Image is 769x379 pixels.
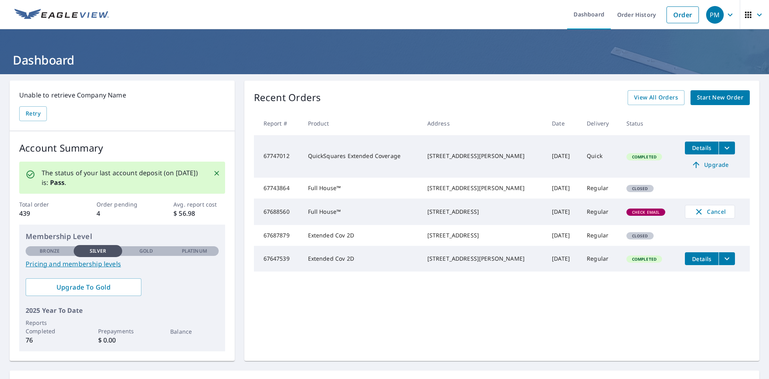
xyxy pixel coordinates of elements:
[254,246,302,272] td: 67647539
[302,246,421,272] td: Extended Cov 2D
[211,168,222,178] button: Close
[26,259,219,269] a: Pricing and membership levels
[173,209,225,218] p: $ 56.98
[421,111,546,135] th: Address
[26,306,219,315] p: 2025 Year To Date
[170,327,218,336] p: Balance
[90,247,107,255] p: Silver
[427,208,539,216] div: [STREET_ADDRESS]
[627,209,665,215] span: Check Email
[693,207,727,217] span: Cancel
[302,111,421,135] th: Product
[19,90,225,100] p: Unable to retrieve Company Name
[40,247,60,255] p: Bronze
[427,184,539,192] div: [STREET_ADDRESS][PERSON_NAME]
[42,168,203,187] p: The status of your last account deposit (on [DATE]) is: .
[546,135,580,178] td: [DATE]
[685,158,735,171] a: Upgrade
[666,6,699,23] a: Order
[139,247,153,255] p: Gold
[302,199,421,225] td: Full House™
[706,6,724,24] div: PM
[546,178,580,199] td: [DATE]
[546,111,580,135] th: Date
[254,225,302,246] td: 67687879
[580,135,620,178] td: Quick
[302,178,421,199] td: Full House™
[627,233,653,239] span: Closed
[182,247,207,255] p: Platinum
[546,199,580,225] td: [DATE]
[19,209,70,218] p: 439
[26,318,74,335] p: Reports Completed
[254,135,302,178] td: 67747012
[427,152,539,160] div: [STREET_ADDRESS][PERSON_NAME]
[10,52,759,68] h1: Dashboard
[690,144,714,152] span: Details
[634,93,678,103] span: View All Orders
[26,335,74,345] p: 76
[302,225,421,246] td: Extended Cov 2D
[97,209,148,218] p: 4
[685,142,719,154] button: detailsBtn-67747012
[719,142,735,154] button: filesDropdownBtn-67747012
[546,225,580,246] td: [DATE]
[580,111,620,135] th: Delivery
[14,9,109,21] img: EV Logo
[254,111,302,135] th: Report #
[685,205,735,219] button: Cancel
[26,109,40,119] span: Retry
[50,178,65,187] b: Pass
[690,90,750,105] a: Start New Order
[685,252,719,265] button: detailsBtn-67647539
[302,135,421,178] td: QuickSquares Extended Coverage
[580,199,620,225] td: Regular
[690,255,714,263] span: Details
[19,200,70,209] p: Total order
[32,283,135,292] span: Upgrade To Gold
[254,199,302,225] td: 67688560
[580,178,620,199] td: Regular
[427,231,539,239] div: [STREET_ADDRESS]
[173,200,225,209] p: Avg. report cost
[690,160,730,170] span: Upgrade
[98,335,146,345] p: $ 0.00
[580,246,620,272] td: Regular
[620,111,679,135] th: Status
[546,246,580,272] td: [DATE]
[26,231,219,242] p: Membership Level
[627,186,653,191] span: Closed
[628,90,684,105] a: View All Orders
[427,255,539,263] div: [STREET_ADDRESS][PERSON_NAME]
[98,327,146,335] p: Prepayments
[19,141,225,155] p: Account Summary
[697,93,743,103] span: Start New Order
[719,252,735,265] button: filesDropdownBtn-67647539
[19,106,47,121] button: Retry
[254,90,321,105] p: Recent Orders
[627,154,661,160] span: Completed
[580,225,620,246] td: Regular
[627,256,661,262] span: Completed
[26,278,141,296] a: Upgrade To Gold
[97,200,148,209] p: Order pending
[254,178,302,199] td: 67743864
